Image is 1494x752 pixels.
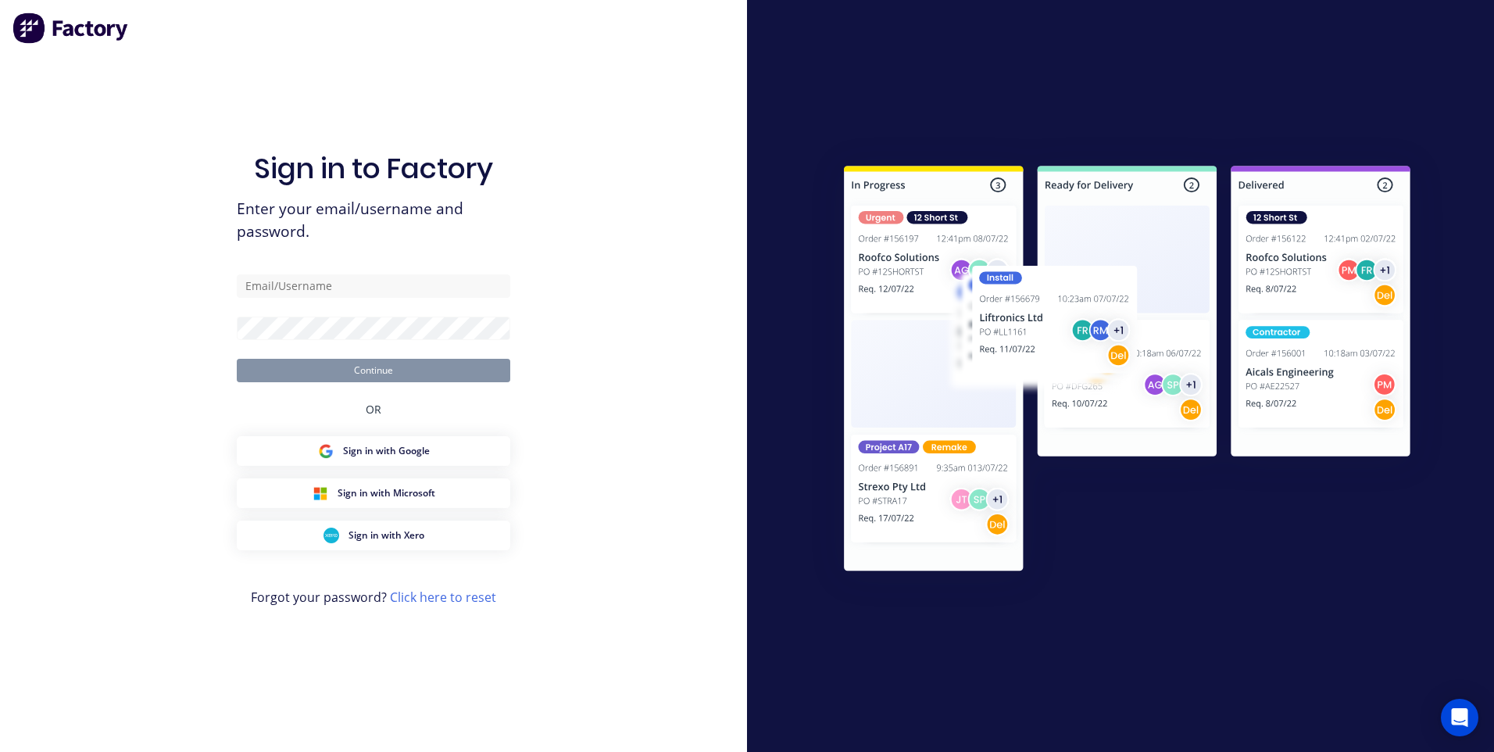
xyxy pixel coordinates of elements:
button: Google Sign inSign in with Google [237,436,510,466]
span: Sign in with Microsoft [338,486,435,500]
img: Google Sign in [318,443,334,459]
button: Continue [237,359,510,382]
img: Sign in [810,134,1445,608]
img: Factory [13,13,130,44]
img: Microsoft Sign in [313,485,328,501]
span: Sign in with Google [343,444,430,458]
div: OR [366,382,381,436]
h1: Sign in to Factory [254,152,493,185]
span: Forgot your password? [251,588,496,607]
button: Xero Sign inSign in with Xero [237,521,510,550]
input: Email/Username [237,274,510,298]
button: Microsoft Sign inSign in with Microsoft [237,478,510,508]
span: Enter your email/username and password. [237,198,510,243]
img: Xero Sign in [323,528,339,543]
a: Click here to reset [390,589,496,606]
span: Sign in with Xero [348,528,424,543]
div: Open Intercom Messenger [1441,699,1478,736]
